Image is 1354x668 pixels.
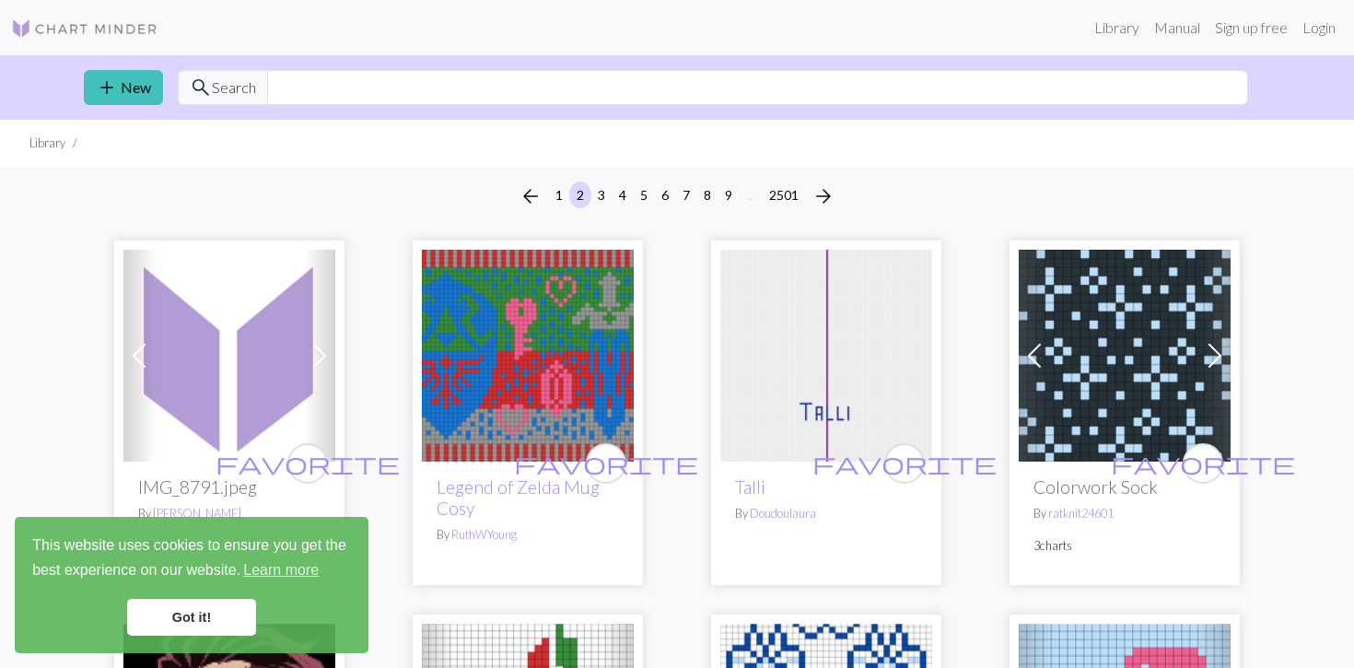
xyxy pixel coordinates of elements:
[696,182,718,208] button: 8
[548,182,570,208] button: 1
[437,476,600,519] a: Legend of Zelda Mug Cosy
[675,182,697,208] button: 7
[1048,506,1114,521] a: ratknit24601
[1019,345,1231,362] a: Stars
[569,182,591,208] button: 2
[1208,9,1295,46] a: Sign up free
[11,18,158,40] img: Logo
[216,445,400,482] i: favourite
[512,182,549,211] button: Previous
[735,476,765,498] a: Talli
[422,345,634,362] a: Legend of Zelda Mug Cosy
[15,517,368,653] div: cookieconsent
[1033,537,1216,555] p: 3 charts
[812,449,997,477] span: favorite
[437,526,619,544] p: By
[216,449,400,477] span: favorite
[720,250,932,462] img: Talli
[519,183,542,209] span: arrow_back
[612,182,634,208] button: 4
[812,445,997,482] i: favourite
[32,534,351,584] span: This website uses cookies to ensure you get the best experience on our website.
[1111,449,1295,477] span: favorite
[514,445,698,482] i: favourite
[586,443,626,484] button: favourite
[654,182,676,208] button: 6
[519,185,542,207] i: Previous
[84,70,163,105] a: New
[1033,505,1216,522] p: By
[750,506,816,521] a: Doudoulaura
[1033,476,1216,498] h2: Colorwork Sock
[884,443,925,484] button: favourite
[96,75,118,100] span: add
[190,75,212,100] span: search
[633,182,655,208] button: 5
[1087,9,1147,46] a: Library
[1111,445,1295,482] i: favourite
[514,449,698,477] span: favorite
[812,183,835,209] span: arrow_forward
[1147,9,1208,46] a: Manual
[123,250,335,462] img: IMG_8791.jpeg
[153,506,241,521] a: [PERSON_NAME]
[138,505,321,522] p: By
[138,476,321,498] h2: IMG_8791.jpeg
[451,527,517,542] a: RuthWYoung
[29,135,65,152] li: Library
[718,182,740,208] button: 9
[762,182,806,208] button: 2501
[1295,9,1343,46] a: Login
[590,182,613,208] button: 3
[805,182,842,211] button: Next
[512,182,842,211] nav: Page navigation
[123,345,335,362] a: IMG_8791.jpeg
[720,345,932,362] a: Talli
[812,185,835,207] i: Next
[1183,443,1223,484] button: favourite
[1019,250,1231,462] img: Stars
[240,557,321,584] a: learn more about cookies
[422,250,634,462] img: Legend of Zelda Mug Cosy
[287,443,328,484] button: favourite
[127,599,256,636] a: dismiss cookie message
[735,505,917,522] p: By
[212,76,256,99] span: Search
